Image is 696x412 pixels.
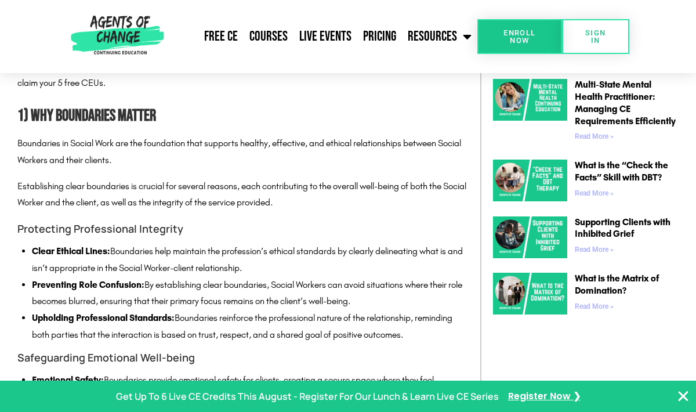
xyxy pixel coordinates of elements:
a: Multi-State Mental Health Practitioner: Managing CE Requirements Efficiently [575,79,676,126]
a: Supporting Clients with Inhibited Grief [575,216,670,240]
strong: Emotional Safety: [32,374,104,385]
a: Read more about Supporting Clients with Inhibited Grief [575,245,614,254]
img: Supporting Clients with Inhibited Grief [493,216,567,258]
nav: Menu [168,22,478,51]
a: Resources [402,22,477,51]
strong: Preventing Role Confusion: [32,279,144,290]
span: SIGN IN [581,29,611,44]
p: Get Up To 6 Live CE Credits This August - Register For Our Lunch & Learn Live CE Series [116,388,499,405]
li: By establishing clear boundaries, Social Workers can avoid situations where their role becomes bl... [32,277,469,310]
p: We’ve helped thousands of Social Workers with Continuing Education, about Agents of Change and cl... [17,59,469,92]
li: Boundaries help maintain the profession’s ethical standards by clearly delineating what is and is... [32,243,469,277]
h4: Safeguarding Emotional Well-being [17,349,469,366]
a: Multi-State Mental Health Continuing Education [493,79,567,145]
li: Boundaries reinforce the professional nature of the relationship, reminding both parties that the... [32,310,469,344]
a: SIGN IN [562,19,629,54]
a: Read more about What is the “Check the Facts” Skill with DBT? [575,189,614,197]
img: “Check the Facts” and DBT [493,160,567,201]
h2: 1) Why Boundaries Matter [17,103,469,129]
li: Boundaries provide emotional safety for clients, creating a secure space where they feel comforta... [32,372,469,406]
a: Free CE [198,22,244,51]
img: Multi-State Mental Health Continuing Education [493,79,567,121]
a: Read more about Multi-State Mental Health Practitioner: Managing CE Requirements Efficiently [575,132,614,140]
p: Boundaries in Social Work are the foundation that supports healthy, effective, and ethical relati... [17,135,469,169]
a: Courses [244,22,293,51]
a: Read more about What is the Matrix of Domination? [575,302,614,310]
span: Enroll Now [496,29,543,44]
a: Enroll Now [477,19,562,54]
button: Close Banner [676,389,690,403]
strong: Upholding Professional Standards: [32,312,175,323]
p: Establishing clear boundaries is crucial for several reasons, each contributing to the overall we... [17,178,469,212]
strong: Clear Ethical Lines: [32,245,110,256]
img: What Is the Matrix of Domination [493,273,567,315]
a: What is the Matrix of Domination? [575,273,659,296]
a: What is the “Check the Facts” Skill with DBT? [575,160,668,183]
h4: Protecting Professional Integrity [17,221,469,237]
a: Register Now ❯ [508,388,581,405]
a: Live Events [293,22,357,51]
a: Pricing [357,22,402,51]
